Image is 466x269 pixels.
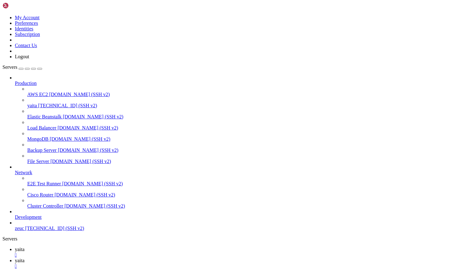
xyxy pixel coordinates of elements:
[27,86,464,97] li: AWS EC2 [DOMAIN_NAME] (SSH v2)
[15,209,464,220] li: Development
[15,220,464,231] li: zeuc [TECHNICAL_ID] (SSH v2)
[55,192,115,197] span: [DOMAIN_NAME] (SSH v2)
[15,226,24,231] span: zeuc
[15,20,38,26] a: Preferences
[2,2,38,9] img: Shellngn
[27,125,464,131] a: Load Balancer [DOMAIN_NAME] (SSH v2)
[2,236,464,242] div: Servers
[27,192,464,198] a: Cisco Router [DOMAIN_NAME] (SSH v2)
[51,159,111,164] span: [DOMAIN_NAME] (SSH v2)
[15,81,37,86] span: Production
[15,43,37,48] a: Contact Us
[27,187,464,198] li: Cisco Router [DOMAIN_NAME] (SSH v2)
[27,125,56,130] span: Load Balancer
[27,203,464,209] a: Cluster Controller [DOMAIN_NAME] (SSH v2)
[15,263,464,269] a: 
[15,170,464,175] a: Network
[15,247,464,258] a: yaita
[15,252,464,258] a: 
[27,192,53,197] span: Cisco Router
[38,103,97,108] span: [TECHNICAL_ID] (SSH v2)
[63,114,124,119] span: [DOMAIN_NAME] (SSH v2)
[27,175,464,187] li: E2E Test Runner [DOMAIN_NAME] (SSH v2)
[27,136,48,142] span: MongoDB
[25,226,84,231] span: [TECHNICAL_ID] (SSH v2)
[27,159,49,164] span: File Server
[15,258,24,263] span: yaita
[27,148,57,153] span: Backup Server
[15,226,464,231] a: zeuc [TECHNICAL_ID] (SSH v2)
[27,92,464,97] a: AWS EC2 [DOMAIN_NAME] (SSH v2)
[64,203,125,209] span: [DOMAIN_NAME] (SSH v2)
[15,170,32,175] span: Network
[27,108,464,120] li: Elastic Beanstalk [DOMAIN_NAME] (SSH v2)
[58,125,118,130] span: [DOMAIN_NAME] (SSH v2)
[58,148,119,153] span: [DOMAIN_NAME] (SSH v2)
[27,181,464,187] a: E2E Test Runner [DOMAIN_NAME] (SSH v2)
[15,75,464,164] li: Production
[15,164,464,209] li: Network
[27,97,464,108] li: yaita [TECHNICAL_ID] (SSH v2)
[15,214,42,220] span: Development
[27,103,464,108] a: yaita [TECHNICAL_ID] (SSH v2)
[27,114,464,120] a: Elastic Beanstalk [DOMAIN_NAME] (SSH v2)
[27,148,464,153] a: Backup Server [DOMAIN_NAME] (SSH v2)
[27,92,48,97] span: AWS EC2
[27,114,62,119] span: Elastic Beanstalk
[2,64,17,70] span: Servers
[15,32,40,37] a: Subscription
[27,159,464,164] a: File Server [DOMAIN_NAME] (SSH v2)
[27,142,464,153] li: Backup Server [DOMAIN_NAME] (SSH v2)
[27,198,464,209] li: Cluster Controller [DOMAIN_NAME] (SSH v2)
[15,81,464,86] a: Production
[15,54,29,59] a: Logout
[15,214,464,220] a: Development
[62,181,123,186] span: [DOMAIN_NAME] (SSH v2)
[15,258,464,269] a: yaita
[50,136,110,142] span: [DOMAIN_NAME] (SSH v2)
[15,247,24,252] span: yaita
[27,153,464,164] li: File Server [DOMAIN_NAME] (SSH v2)
[27,103,37,108] span: yaita
[27,181,61,186] span: E2E Test Runner
[27,203,63,209] span: Cluster Controller
[15,15,40,20] a: My Account
[27,120,464,131] li: Load Balancer [DOMAIN_NAME] (SSH v2)
[27,136,464,142] a: MongoDB [DOMAIN_NAME] (SSH v2)
[15,26,33,31] a: Identities
[2,64,42,70] a: Servers
[27,131,464,142] li: MongoDB [DOMAIN_NAME] (SSH v2)
[49,92,110,97] span: [DOMAIN_NAME] (SSH v2)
